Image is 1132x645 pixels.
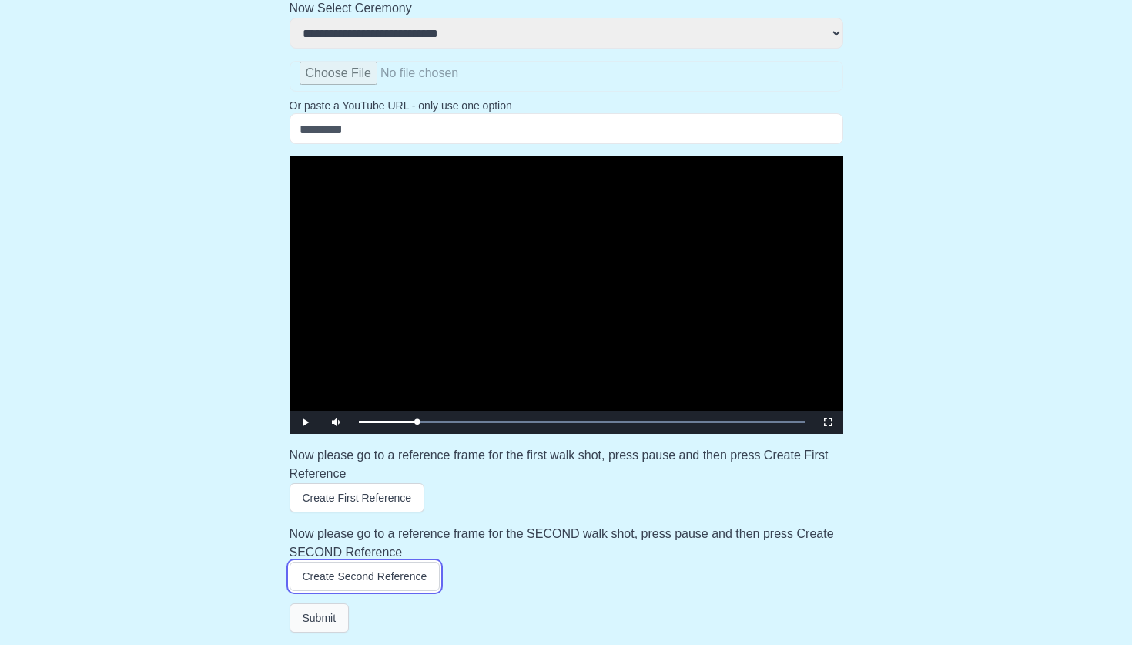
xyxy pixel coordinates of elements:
div: Video Player [290,156,843,434]
div: Progress Bar [359,421,805,423]
button: Mute [320,411,351,434]
button: Create Second Reference [290,562,440,591]
h3: Now please go to a reference frame for the SECOND walk shot, press pause and then press Create SE... [290,525,843,562]
button: Fullscreen [812,411,843,434]
button: Submit [290,603,350,633]
button: Play [290,411,320,434]
h3: Now please go to a reference frame for the first walk shot, press pause and then press Create Fir... [290,446,843,483]
button: Create First Reference [290,483,425,512]
p: Or paste a YouTube URL - only use one option [290,98,843,113]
